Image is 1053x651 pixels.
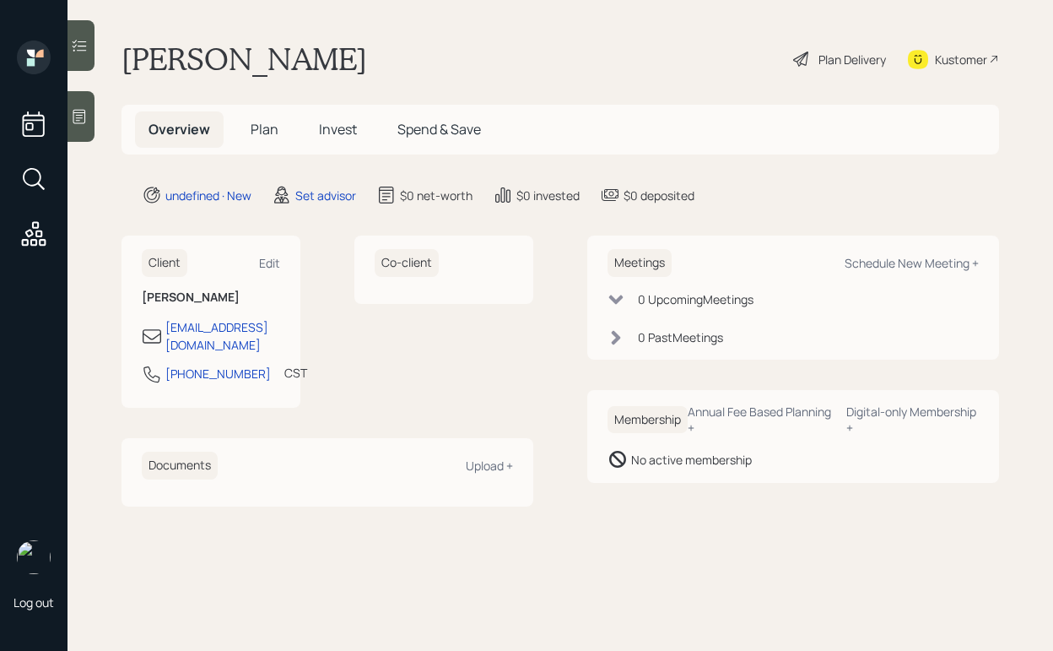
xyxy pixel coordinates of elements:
h6: Client [142,249,187,277]
span: Overview [148,120,210,138]
div: Edit [259,255,280,271]
div: 0 Upcoming Meeting s [638,290,753,308]
div: No active membership [631,451,752,469]
span: Invest [319,120,357,138]
h6: Co-client [375,249,439,277]
div: Upload + [466,458,513,474]
h6: Membership [607,406,688,434]
div: Schedule New Meeting + [845,255,979,271]
div: Plan Delivery [818,51,886,68]
div: [PHONE_NUMBER] [165,365,271,382]
div: $0 invested [516,187,580,204]
div: CST [284,364,307,382]
div: $0 net-worth [400,187,472,204]
img: aleksandra-headshot.png [17,540,51,574]
div: 0 Past Meeting s [638,328,723,346]
h6: Documents [142,452,218,480]
h1: [PERSON_NAME] [121,41,367,78]
div: [EMAIL_ADDRESS][DOMAIN_NAME] [165,318,280,354]
div: Kustomer [935,51,987,68]
h6: Meetings [607,249,672,277]
div: undefined · New [165,187,251,204]
div: $0 deposited [624,187,694,204]
span: Plan [251,120,278,138]
div: Digital-only Membership + [846,404,979,436]
div: Set advisor [295,187,356,204]
div: Log out [13,594,54,610]
h6: [PERSON_NAME] [142,290,280,305]
span: Spend & Save [397,120,481,138]
div: Annual Fee Based Planning + [688,404,833,436]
